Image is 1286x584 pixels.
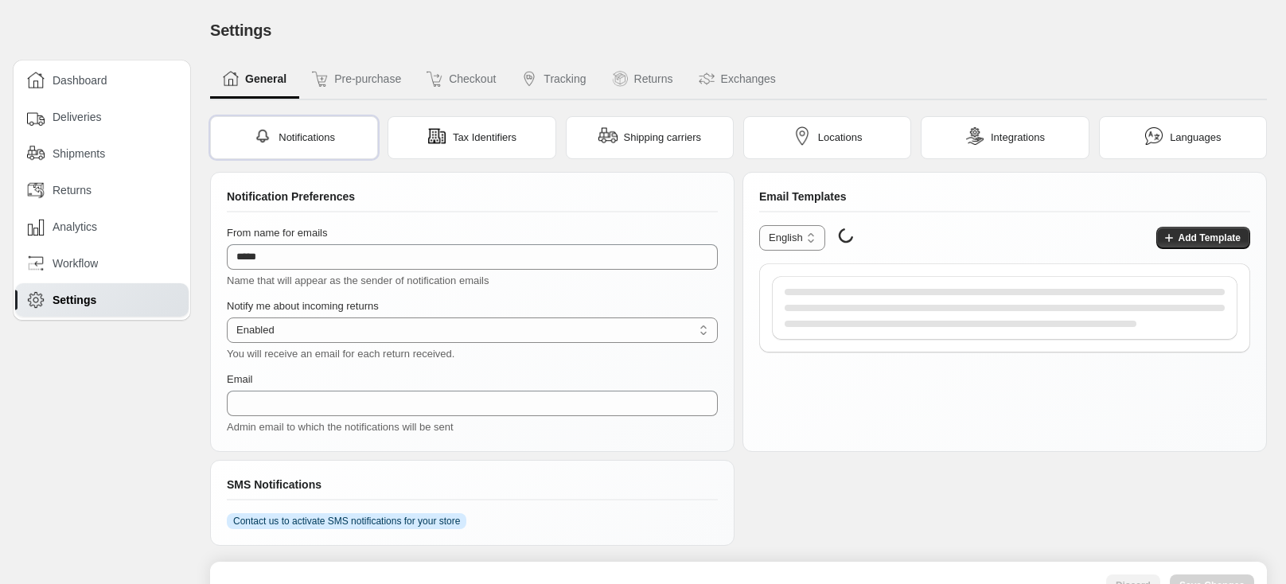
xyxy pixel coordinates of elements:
[521,71,537,87] img: Tracking icon
[759,189,1250,212] div: Email Templates
[227,477,718,500] div: SMS Notifications
[227,373,253,385] span: Email
[414,60,509,99] button: Checkout
[53,72,107,88] span: Dashboard
[233,515,460,528] span: Contact us to activate SMS notifications for your store
[991,130,1045,146] span: Integrations
[53,182,92,198] span: Returns
[227,421,454,433] span: Admin email to which the notifications will be sent
[53,146,105,162] span: Shipments
[624,130,702,146] span: Shipping carriers
[312,71,328,87] img: Pre-purchase icon
[227,227,327,239] span: From name for emails
[686,60,789,99] button: Exchanges
[599,60,686,99] button: Returns
[612,71,628,87] img: Returns icon
[227,274,489,286] span: Name that will appear as the sender of notification emails
[223,71,239,87] img: General icon
[299,60,414,99] button: Pre-purchase
[53,292,96,308] span: Settings
[210,21,271,39] span: Settings
[1179,232,1241,244] span: Add Template
[227,300,379,312] span: Notify me about incoming returns
[699,71,715,87] img: Exchanges icon
[53,219,97,235] span: Analytics
[227,348,454,360] span: You will receive an email for each return received.
[427,71,442,87] img: Checkout icon
[53,255,98,271] span: Workflow
[1170,130,1221,146] span: Languages
[818,130,863,146] span: Locations
[279,130,335,146] span: Notifications
[453,130,516,146] span: Tax Identifiers
[53,109,101,125] span: Deliveries
[509,60,598,99] button: Tracking
[227,189,718,212] div: Notification Preferences
[1156,227,1250,249] button: Add Template
[210,60,299,99] button: General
